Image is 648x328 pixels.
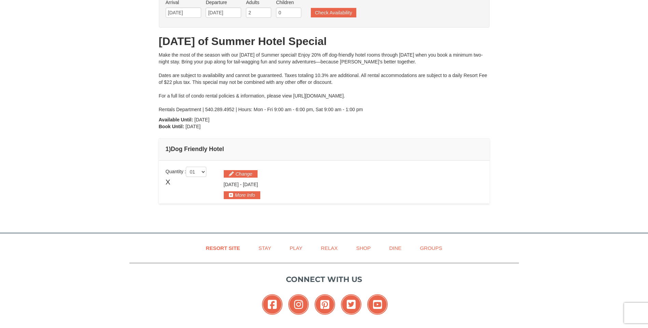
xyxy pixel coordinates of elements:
a: Dine [381,240,410,256]
span: [DATE] [224,182,239,187]
a: Resort Site [197,240,249,256]
a: Relax [312,240,346,256]
h1: [DATE] of Summer Hotel Special [159,34,490,48]
button: Change [224,170,258,178]
div: Make the most of the season with our [DATE] of Summer special! Enjoy 20% off dog-friendly hotel r... [159,51,490,113]
span: [DATE] [185,124,201,129]
a: Stay [250,240,280,256]
h4: 1 Dog Friendly Hotel [166,146,483,152]
p: Connect with us [129,274,519,285]
strong: Book Until: [159,124,184,129]
button: More Info [224,191,260,199]
span: [DATE] [243,182,258,187]
span: - [240,182,242,187]
span: ) [169,146,171,152]
strong: Available Until: [159,117,193,122]
a: Groups [411,240,451,256]
a: Shop [348,240,380,256]
span: X [166,177,170,187]
a: Play [281,240,311,256]
span: Quantity : [166,169,207,174]
button: Check Availability [311,8,356,17]
span: [DATE] [194,117,209,122]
